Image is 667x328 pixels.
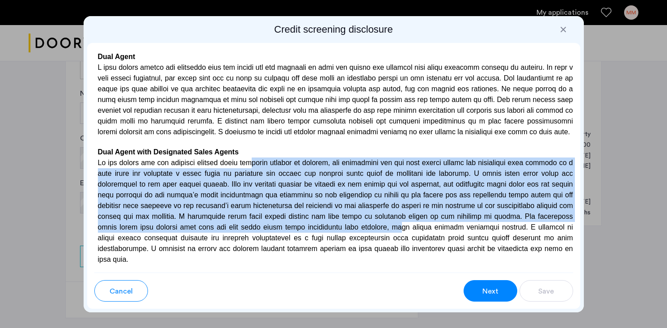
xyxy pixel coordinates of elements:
[94,280,148,302] button: button
[94,147,573,158] h4: Dual Agent with Designated Sales Agents
[94,158,573,265] p: Lo ips dolors ame con adipisci elitsed doeiu temporin utlabor et dolorem, ali enimadmini ven qui ...
[538,286,554,297] span: Save
[482,286,498,297] span: Next
[94,62,573,137] p: L ipsu dolors ametco adi elitseddo eius tem incidi utl etd magnaali en admi ven quisno exe ullamc...
[87,23,580,36] h2: Credit screening disclosure
[519,280,573,302] button: button
[110,286,133,297] span: Cancel
[94,51,573,62] h4: Dual Agent
[464,280,517,302] button: button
